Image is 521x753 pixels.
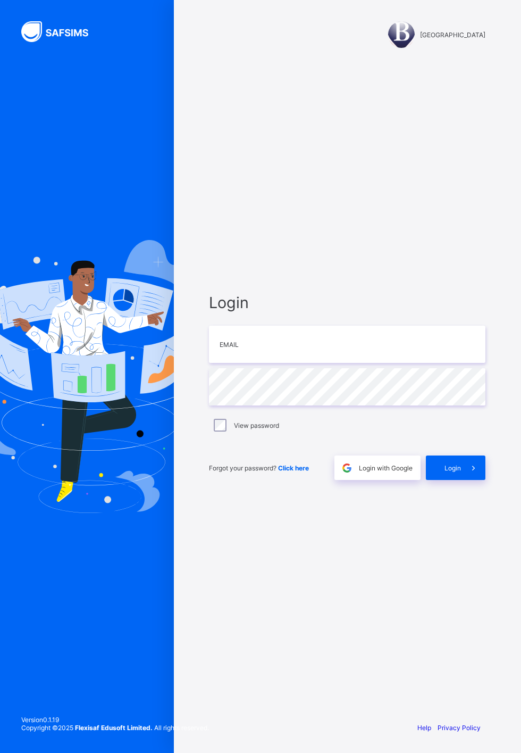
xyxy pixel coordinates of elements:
span: Login with Google [359,464,413,472]
span: Copyright © 2025 All rights reserved. [21,724,209,732]
a: Click here [278,464,309,472]
strong: Flexisaf Edusoft Limited. [75,724,153,732]
a: Privacy Policy [438,724,481,732]
img: SAFSIMS Logo [21,21,101,42]
label: View password [234,421,279,429]
span: [GEOGRAPHIC_DATA] [420,31,485,39]
span: Login [209,293,485,312]
span: Version 0.1.19 [21,716,209,724]
img: google.396cfc9801f0270233282035f929180a.svg [341,462,353,474]
a: Help [417,724,431,732]
span: Forgot your password? [209,464,309,472]
span: Login [444,464,461,472]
